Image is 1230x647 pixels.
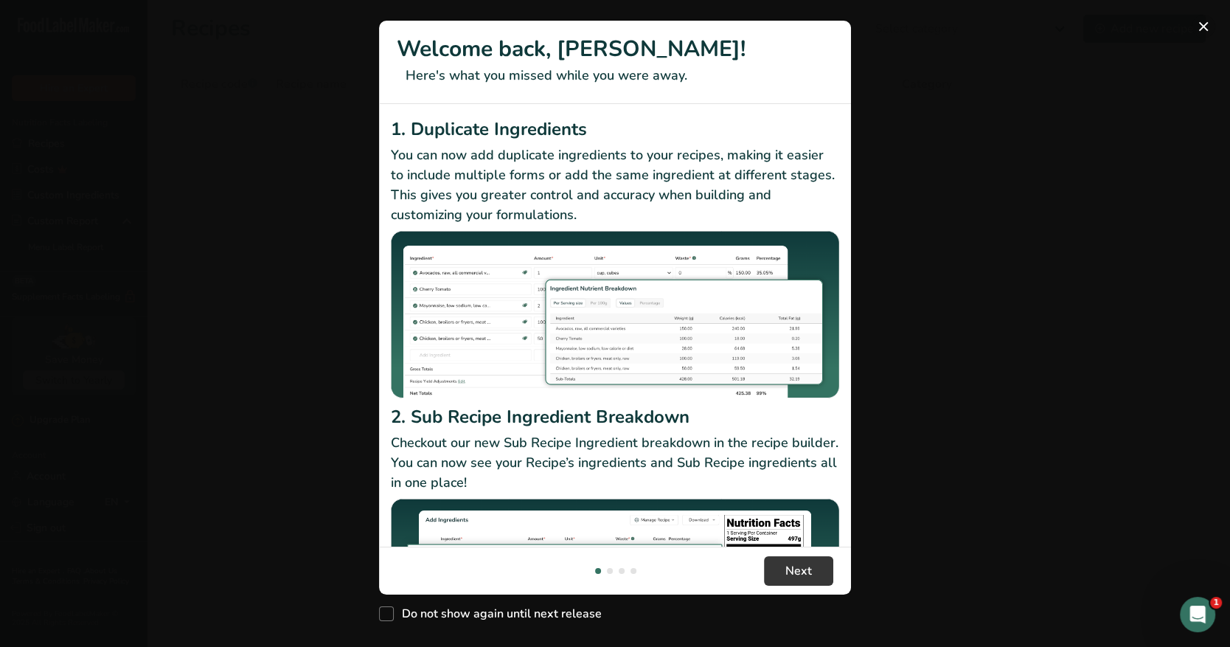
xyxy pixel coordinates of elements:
[391,231,839,398] img: Duplicate Ingredients
[1210,597,1222,609] span: 1
[785,562,812,580] span: Next
[391,116,839,142] h2: 1. Duplicate Ingredients
[397,66,833,86] p: Here's what you missed while you were away.
[391,433,839,493] p: Checkout our new Sub Recipe Ingredient breakdown in the recipe builder. You can now see your Reci...
[394,606,602,621] span: Do not show again until next release
[391,145,839,225] p: You can now add duplicate ingredients to your recipes, making it easier to include multiple forms...
[391,404,839,430] h2: 2. Sub Recipe Ingredient Breakdown
[1180,597,1215,632] iframe: Intercom live chat
[764,556,833,586] button: Next
[397,32,833,66] h1: Welcome back, [PERSON_NAME]!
